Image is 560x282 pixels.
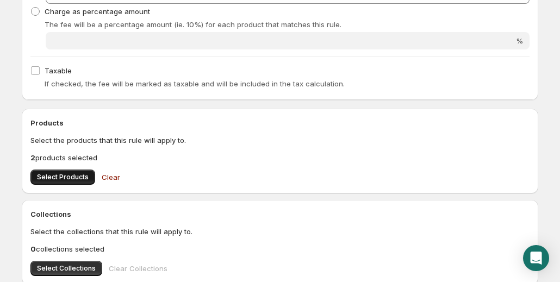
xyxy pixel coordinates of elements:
[30,152,530,163] p: products selected
[45,79,345,88] span: If checked, the fee will be marked as taxable and will be included in the tax calculation.
[30,170,95,185] button: Select Products
[30,117,530,128] h2: Products
[95,166,127,188] button: Clear
[37,173,89,181] span: Select Products
[30,243,530,254] p: collections selected
[30,261,102,276] button: Select Collections
[30,153,35,162] b: 2
[30,135,530,146] p: Select the products that this rule will apply to.
[45,19,530,30] p: The fee will be a percentage amount (ie. 10%) for each product that matches this rule.
[45,7,150,16] span: Charge as percentage amount
[30,209,530,220] h2: Collections
[45,66,72,75] span: Taxable
[516,36,523,45] span: %
[30,245,36,253] b: 0
[37,264,96,273] span: Select Collections
[523,245,549,271] div: Open Intercom Messenger
[102,172,120,183] span: Clear
[30,226,530,237] p: Select the collections that this rule will apply to.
